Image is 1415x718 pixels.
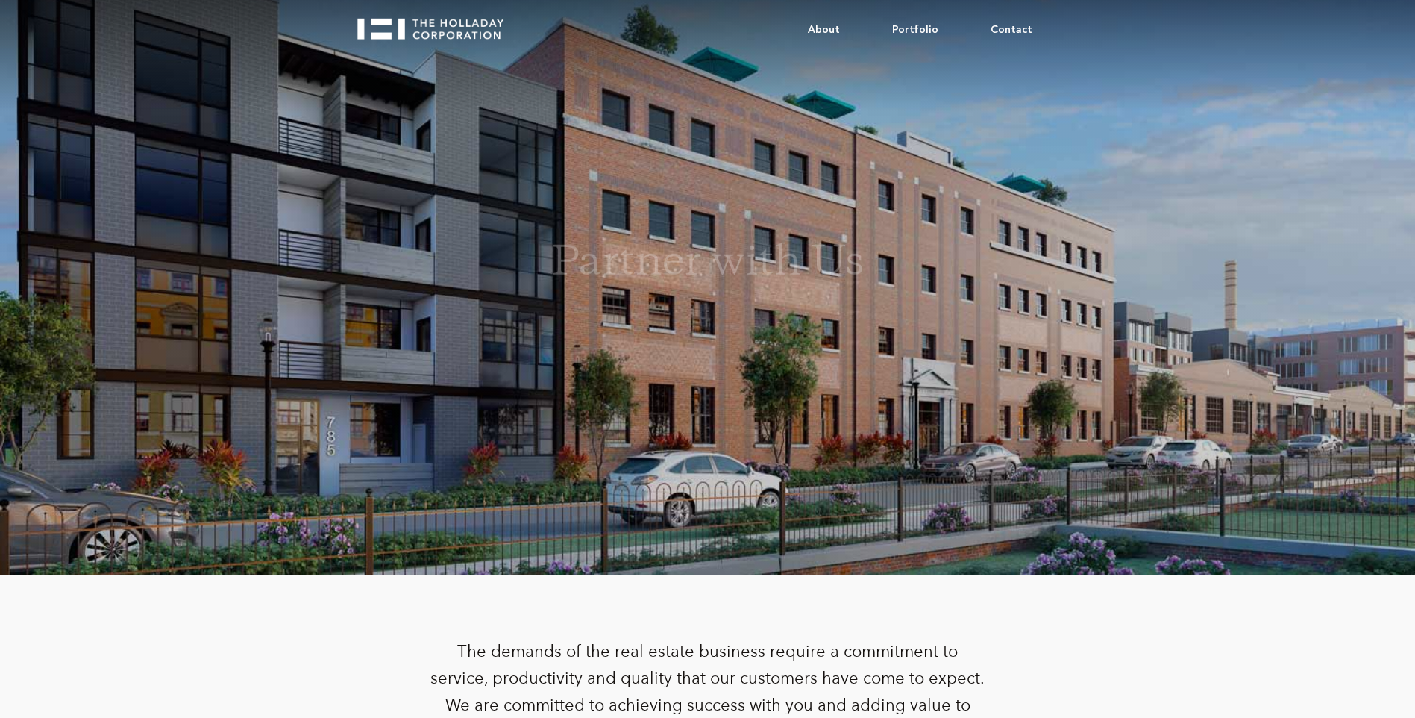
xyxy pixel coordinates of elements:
[782,7,866,52] a: About
[551,241,865,289] h1: Partner with Us
[357,7,517,40] a: home
[964,7,1058,52] a: Contact
[866,7,964,52] a: Portfolio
